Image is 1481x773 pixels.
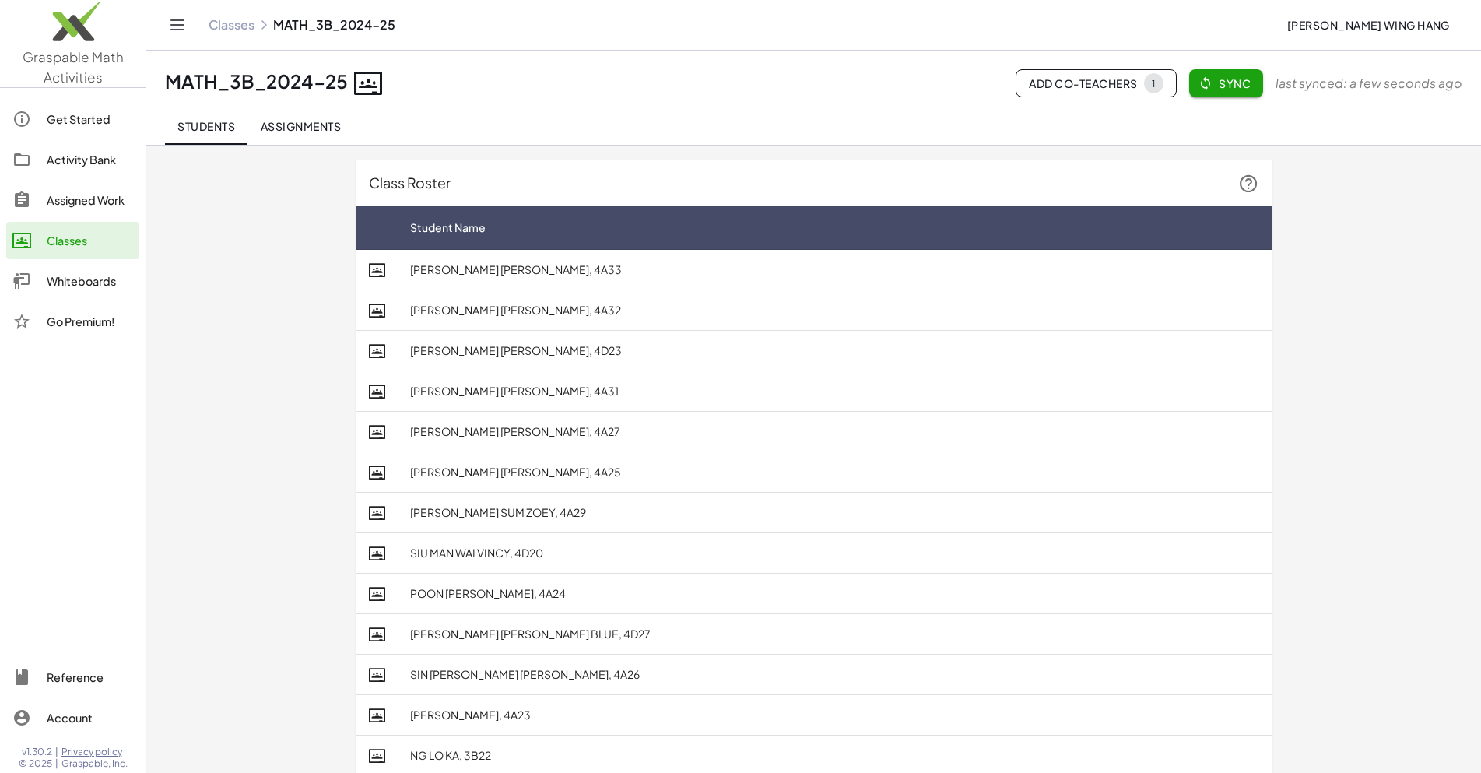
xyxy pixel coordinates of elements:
button: Add Co-Teachers1 [1016,69,1177,97]
button: Toggle navigation [165,12,190,37]
span: Sync [1202,76,1251,90]
span: Student Name [410,220,486,236]
span: Students [177,119,235,133]
div: Go Premium! [47,312,133,331]
span: Add Co-Teachers [1029,73,1163,93]
button: Sync [1189,69,1263,97]
span: v1.30.2 [22,746,52,758]
a: Assigned Work [6,181,139,219]
td: [PERSON_NAME] [PERSON_NAME], 4A31 [398,371,1272,412]
td: POON [PERSON_NAME], 4A24 [398,574,1272,614]
div: Whiteboards [47,272,133,290]
div: Reference [47,668,133,687]
div: Activity Bank [47,150,133,169]
td: SIN [PERSON_NAME] [PERSON_NAME], 4A26 [398,655,1272,695]
a: Classes [209,17,254,33]
td: [PERSON_NAME] [PERSON_NAME], 4D23 [398,331,1272,371]
span: © 2025 [19,757,52,770]
td: [PERSON_NAME] [PERSON_NAME], 4A25 [398,452,1272,493]
span: Graspable Math Activities [23,48,124,86]
td: [PERSON_NAME] [PERSON_NAME], 4A32 [398,290,1272,331]
div: Get Started [47,110,133,128]
span: last synced: a few seconds ago [1276,74,1462,93]
td: SIU MAN WAI VINCY, 4D20 [398,533,1272,574]
a: Get Started [6,100,139,138]
button: [PERSON_NAME] Wing Hang [1274,11,1462,39]
span: Graspable, Inc. [61,757,128,770]
a: Privacy policy [61,746,128,758]
td: [PERSON_NAME], 4A23 [398,695,1272,736]
td: [PERSON_NAME] [PERSON_NAME] BLUE, 4D27 [398,614,1272,655]
a: Classes [6,222,139,259]
a: Account [6,699,139,736]
a: Whiteboards [6,262,139,300]
div: Assigned Work [47,191,133,209]
td: [PERSON_NAME] [PERSON_NAME], 4A33 [398,250,1272,290]
a: Activity Bank [6,141,139,178]
a: Reference [6,659,139,696]
div: Classes [47,231,133,250]
div: Class Roster [356,160,1272,206]
td: [PERSON_NAME] [PERSON_NAME], 4A27 [398,412,1272,452]
div: Account [47,708,133,727]
td: [PERSON_NAME] SUM ZOEY, 4A29 [398,493,1272,533]
span: | [55,746,58,758]
div: MATH_3B_2024-25 [165,69,382,98]
div: 1 [1152,78,1156,90]
span: Assignments [260,119,341,133]
span: [PERSON_NAME] Wing Hang [1286,18,1450,32]
span: | [55,757,58,770]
